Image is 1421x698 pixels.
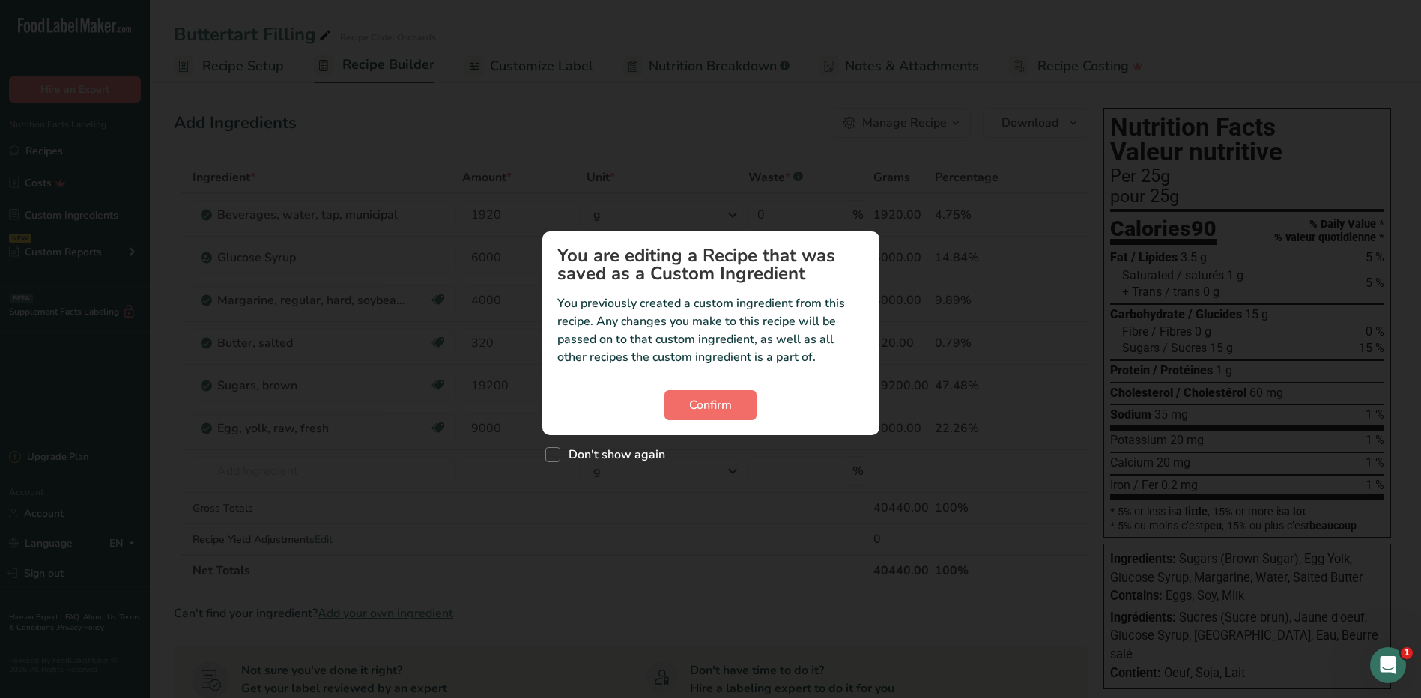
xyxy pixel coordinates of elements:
h1: You are editing a Recipe that was saved as a Custom Ingredient [557,246,864,282]
span: Don't show again [560,447,665,462]
p: You previously created a custom ingredient from this recipe. Any changes you make to this recipe ... [557,294,864,366]
button: Confirm [664,390,757,420]
span: 1 [1401,647,1413,659]
iframe: Intercom live chat [1370,647,1406,683]
span: Confirm [689,396,732,414]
